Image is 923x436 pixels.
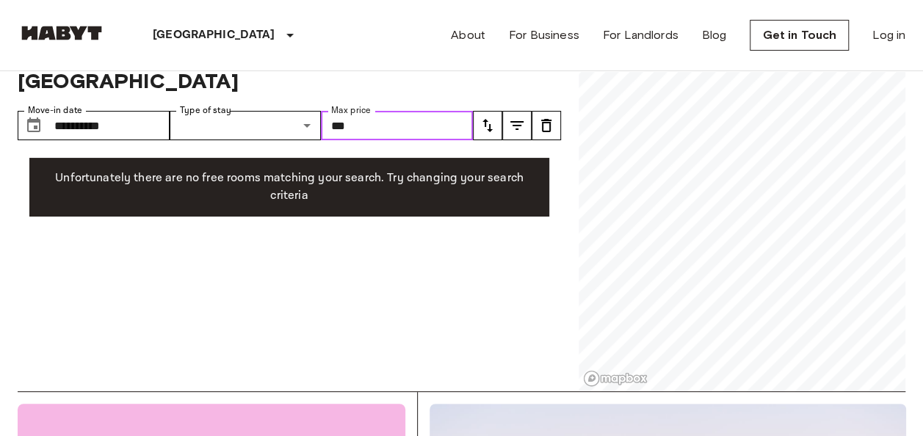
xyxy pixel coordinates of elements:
[702,26,727,44] a: Blog
[509,26,579,44] a: For Business
[603,26,678,44] a: For Landlords
[579,26,905,391] canvas: Map
[28,104,82,117] label: Move-in date
[180,104,231,117] label: Type of stay
[583,370,648,387] a: Mapbox logo
[532,111,561,140] button: tune
[41,170,537,205] p: Unfortunately there are no free rooms matching your search. Try changing your search criteria
[872,26,905,44] a: Log in
[19,111,48,140] button: Choose date, selected date is 1 Oct 2025
[473,111,502,140] button: tune
[451,26,485,44] a: About
[18,26,106,40] img: Habyt
[153,26,275,44] p: [GEOGRAPHIC_DATA]
[750,20,849,51] a: Get in Touch
[331,104,371,117] label: Max price
[502,111,532,140] button: tune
